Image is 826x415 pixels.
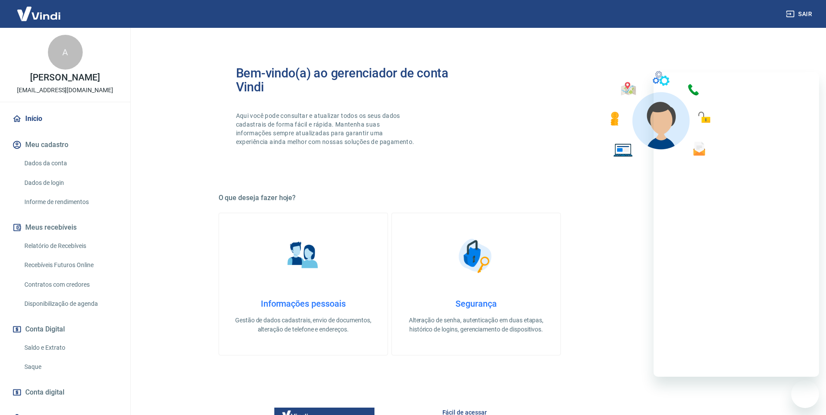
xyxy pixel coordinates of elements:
a: Dados de login [21,174,120,192]
a: Recebíveis Futuros Online [21,256,120,274]
h4: Segurança [406,298,546,309]
p: Alteração de senha, autenticação em duas etapas, histórico de logins, gerenciamento de dispositivos. [406,316,546,334]
img: Vindi [10,0,67,27]
a: Dados da conta [21,154,120,172]
a: SegurançaSegurançaAlteração de senha, autenticação em duas etapas, histórico de logins, gerenciam... [391,213,561,355]
div: A [48,35,83,70]
p: Gestão de dados cadastrais, envio de documentos, alteração de telefone e endereços. [233,316,374,334]
p: [EMAIL_ADDRESS][DOMAIN_NAME] [17,86,113,95]
button: Meu cadastro [10,135,120,154]
iframe: Botão para abrir a janela de mensagens, conversa em andamento [791,380,819,408]
button: Sair [784,6,816,22]
h2: Bem-vindo(a) ao gerenciador de conta Vindi [236,66,476,94]
a: Início [10,109,120,128]
img: Imagem de um avatar masculino com diversos icones exemplificando as funcionalidades do gerenciado... [603,66,717,162]
h5: O que deseja fazer hoje? [219,194,734,202]
a: Saque [21,358,120,376]
button: Meus recebíveis [10,218,120,237]
h4: Informações pessoais [233,298,374,309]
button: Conta Digital [10,320,120,339]
p: Aqui você pode consultar e atualizar todos os seus dados cadastrais de forma fácil e rápida. Mant... [236,111,416,146]
a: Relatório de Recebíveis [21,237,120,255]
a: Informe de rendimentos [21,193,120,211]
a: Conta digital [10,383,120,402]
span: Conta digital [25,386,64,398]
p: [PERSON_NAME] [30,73,100,82]
a: Informações pessoaisInformações pessoaisGestão de dados cadastrais, envio de documentos, alteraçã... [219,213,388,355]
a: Disponibilização de agenda [21,295,120,313]
img: Segurança [454,234,498,278]
iframe: Janela de mensagens [654,72,819,377]
img: Informações pessoais [281,234,325,278]
a: Contratos com credores [21,276,120,294]
a: Saldo e Extrato [21,339,120,357]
